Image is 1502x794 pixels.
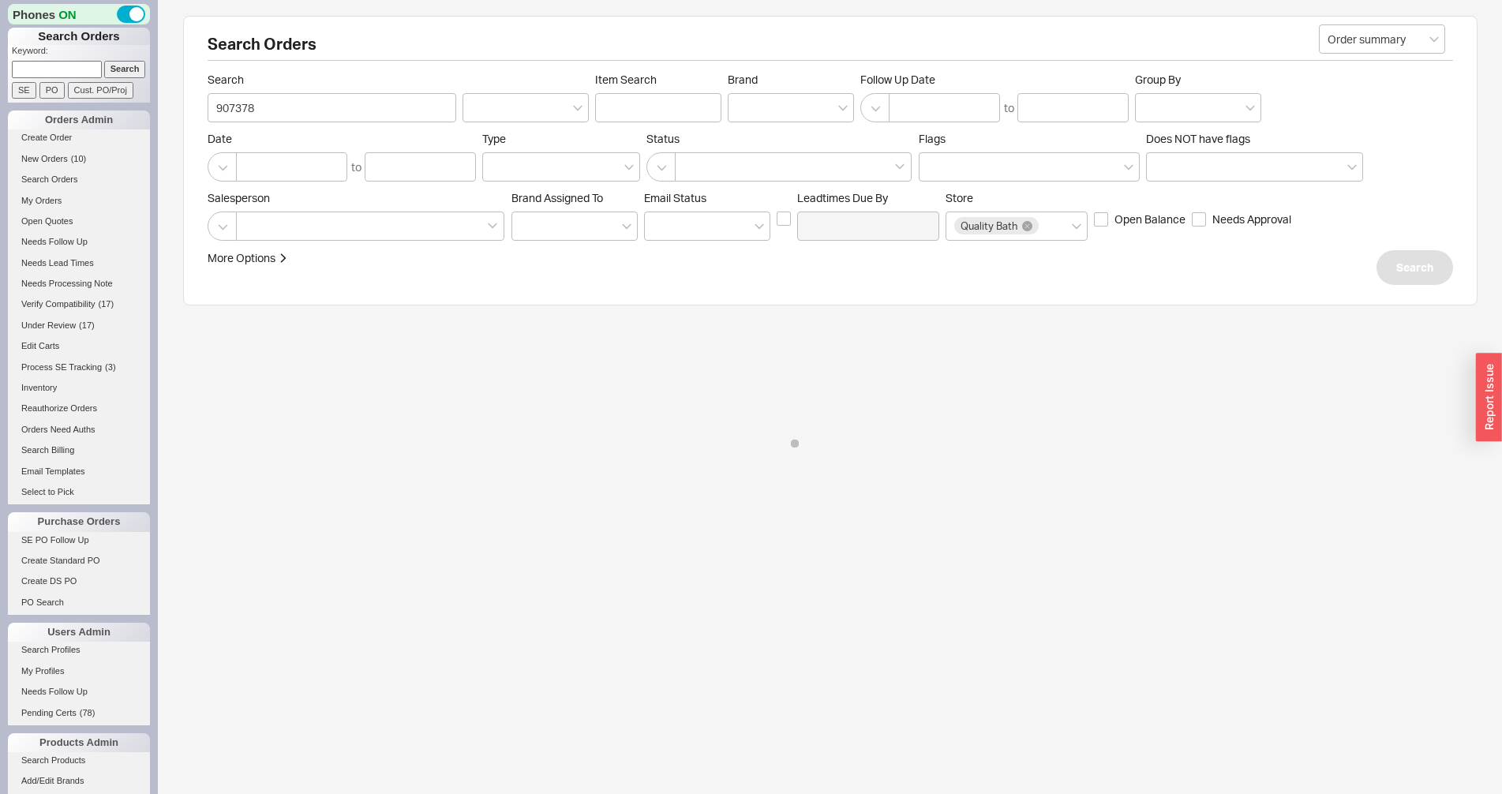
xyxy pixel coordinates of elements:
[21,154,68,163] span: New Orders
[12,45,150,61] p: Keyword:
[1114,212,1185,227] span: Open Balance
[728,73,758,86] span: Brand
[8,684,150,700] a: Needs Follow Up
[482,132,506,145] span: Type
[1245,105,1255,111] svg: open menu
[1146,132,1250,145] span: Does NOT have flags
[927,158,938,176] input: Flags
[8,4,150,24] div: Phones
[21,362,102,372] span: Process SE Tracking
[8,463,150,480] a: Email Templates
[1429,36,1439,43] svg: open menu
[208,36,1453,61] h2: Search Orders
[755,223,764,230] svg: open menu
[80,708,96,717] span: ( 78 )
[8,171,150,188] a: Search Orders
[573,105,582,111] svg: open menu
[797,191,939,205] span: Leadtimes Due By
[21,279,113,288] span: Needs Processing Note
[208,93,456,122] input: Search
[595,93,721,122] input: Item Search
[8,484,150,500] a: Select to Pick
[1094,212,1108,227] input: Open Balance
[351,159,361,175] div: to
[21,708,77,717] span: Pending Certs
[8,623,150,642] div: Users Admin
[208,191,505,205] span: Salesperson
[1155,158,1166,176] input: Does NOT have flags
[8,151,150,167] a: New Orders(10)
[8,28,150,45] h1: Search Orders
[1377,250,1453,285] button: Search
[1135,73,1181,86] span: Group By
[208,250,275,266] div: More Options
[8,752,150,769] a: Search Products
[8,193,150,209] a: My Orders
[8,532,150,549] a: SE PO Follow Up
[208,73,456,87] span: Search
[919,132,946,145] span: Flags
[491,158,502,176] input: Type
[39,82,65,99] input: PO
[511,191,603,204] span: Brand Assigned To
[58,6,77,23] span: ON
[8,663,150,680] a: My Profiles
[8,642,150,658] a: Search Profiles
[8,573,150,590] a: Create DS PO
[1319,24,1445,54] input: Select...
[8,296,150,313] a: Verify Compatibility(17)
[1041,217,1052,235] input: Store
[595,73,721,87] span: Item Search
[8,213,150,230] a: Open Quotes
[99,299,114,309] span: ( 17 )
[1192,212,1206,227] input: Needs Approval
[105,362,115,372] span: ( 3 )
[736,99,747,117] input: Brand
[8,733,150,752] div: Products Admin
[8,594,150,611] a: PO Search
[8,705,150,721] a: Pending Certs(78)
[104,61,146,77] input: Search
[12,82,36,99] input: SE
[8,380,150,396] a: Inventory
[8,512,150,531] div: Purchase Orders
[21,687,88,696] span: Needs Follow Up
[8,359,150,376] a: Process SE Tracking(3)
[68,82,133,99] input: Cust. PO/Proj
[8,421,150,438] a: Orders Need Auths
[8,110,150,129] div: Orders Admin
[8,129,150,146] a: Create Order
[8,255,150,272] a: Needs Lead Times
[8,552,150,569] a: Create Standard PO
[622,223,631,230] svg: open menu
[21,320,76,330] span: Under Review
[1396,258,1433,277] span: Search
[79,320,95,330] span: ( 17 )
[208,132,476,146] span: Date
[644,191,706,204] span: Em ​ ail Status
[8,317,150,334] a: Under Review(17)
[646,132,912,146] span: Status
[8,234,150,250] a: Needs Follow Up
[71,154,87,163] span: ( 10 )
[1004,100,1014,116] div: to
[8,275,150,292] a: Needs Processing Note
[1212,212,1291,227] span: Needs Approval
[21,237,88,246] span: Needs Follow Up
[21,299,96,309] span: Verify Compatibility
[961,220,1017,231] span: Quality Bath
[8,400,150,417] a: Reauthorize Orders
[860,73,1129,87] span: Follow Up Date
[946,191,973,204] span: Store
[8,338,150,354] a: Edit Carts
[8,773,150,789] a: Add/Edit Brands
[208,250,288,266] button: More Options
[8,442,150,459] a: Search Billing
